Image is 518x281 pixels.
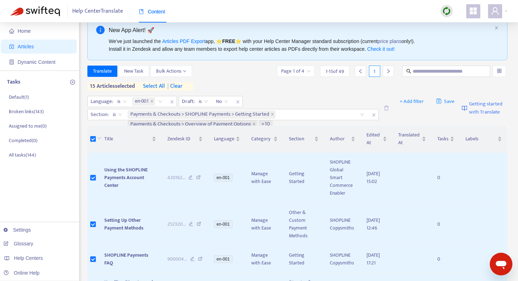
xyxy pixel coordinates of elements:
[18,59,55,65] span: Dynamic Content
[378,38,402,44] a: price plans
[165,82,183,91] span: clear
[128,120,257,129] span: Payments & Checkouts > Overview of Payment Options
[183,69,186,73] span: down
[469,7,477,15] span: appstore
[490,253,512,275] iframe: メッセージングウィンドウの起動ボタン、進行中の会話
[179,96,196,107] span: Draft :
[400,97,424,106] span: + Add filter
[128,110,276,119] span: Payments & Checkouts > SHOPLINE Payments > Getting Started
[384,105,389,111] span: delete
[283,203,324,246] td: Other & Custom Payment Methods
[167,135,197,143] span: Zendesk ID
[330,135,350,143] span: Author
[130,120,251,129] span: Payments & Checkouts > Overview of Payment Options
[283,246,324,273] td: Getting Started
[432,126,460,153] th: Tasks
[432,246,460,273] td: 0
[361,126,393,153] th: Edited At
[394,96,429,107] button: + Add filter
[398,131,420,147] span: Translated At
[432,203,460,246] td: 0
[367,46,395,52] a: Check it out!
[283,126,324,153] th: Section
[366,216,380,232] span: [DATE] 12:46
[271,112,274,117] span: close
[88,96,114,107] span: Language :
[87,82,135,91] span: 15 articles selected
[252,122,256,127] span: close
[246,126,284,153] th: Category
[462,105,467,111] img: image-link
[246,203,284,246] td: Manage with Ease
[97,136,101,140] span: down
[132,97,155,106] span: en-001
[18,28,31,34] span: Home
[460,126,507,153] th: Labels
[11,6,60,16] img: Swifteq
[465,135,496,143] span: Labels
[109,37,492,53] div: We've just launched the app, ⭐ ⭐️ with your Help Center Manager standard subscription (current on...
[358,69,363,74] span: left
[9,29,14,33] span: home
[162,38,205,44] a: Articles PDF Export
[222,38,235,44] b: FREE
[261,120,270,129] span: +10
[9,60,14,65] span: container
[199,96,208,107] span: is
[462,96,507,120] a: Getting started with Translate
[118,66,149,77] button: New Task
[162,126,208,153] th: Zendesk ID
[113,109,122,120] span: is
[369,66,380,77] div: 1
[9,137,37,144] p: Completed ( 0 )
[283,153,324,203] td: Getting Started
[167,255,187,263] span: 900004 ...
[469,100,507,116] span: Getting started with Translate
[4,227,31,233] a: Settings
[437,135,449,143] span: Tasks
[246,153,284,203] td: Manage with Ease
[9,93,29,101] p: Default ( 1 )
[167,220,186,228] span: 252320 ...
[156,67,186,75] span: Bulk Actions
[109,26,492,35] div: New App Alert! 🚀
[87,66,117,77] button: Translate
[386,69,391,74] span: right
[214,135,234,143] span: Language
[135,97,149,106] span: en-001
[104,251,148,267] span: SHOPLINE Payments FAQ
[406,69,411,74] span: search
[442,7,451,16] img: sync.dc5367851b00ba804db3.png
[214,255,233,263] span: en-001
[431,96,460,107] button: saveSave
[130,110,269,119] span: Payments & Checkouts > SHOPLINE Payments > Getting Started
[9,108,44,115] p: Broken links ( 143 )
[104,166,148,189] span: Using the SHOPLINE Payments Account Center
[393,126,432,153] th: Translated At
[366,170,380,185] span: [DATE] 15:02
[93,67,112,75] span: Translate
[18,44,34,49] span: Articles
[324,203,361,246] td: SHOPLINE Copysmiths
[494,26,499,30] button: close
[246,246,284,273] td: Manage with Ease
[369,111,378,119] span: close
[233,98,242,106] span: close
[14,255,43,261] span: Help Centers
[150,99,154,104] span: close
[4,270,39,276] a: Online Help
[324,153,361,203] td: SHOPLINE Global Smart Commerce Enabler
[251,135,272,143] span: Category
[214,220,233,228] span: en-001
[9,122,47,130] p: Assigned to me ( 0 )
[491,7,499,15] span: user
[214,174,233,182] span: en-001
[88,109,110,120] span: Section :
[324,246,361,273] td: SHOPLINE Copysmiths
[72,5,123,18] span: Help Center Translate
[124,67,143,75] span: New Task
[104,135,150,143] span: Title
[143,82,165,91] span: select all
[167,81,169,91] span: |
[436,98,442,104] span: save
